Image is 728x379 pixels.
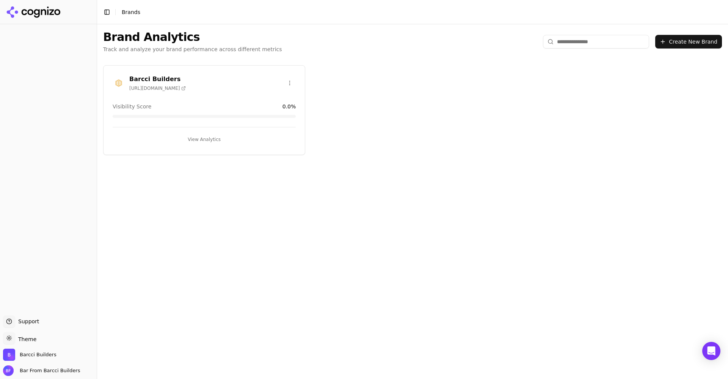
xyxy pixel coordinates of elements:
span: Bar From Barcci Builders [17,367,80,374]
p: Track and analyze your brand performance across different metrics [103,45,282,53]
span: Theme [15,336,36,342]
span: Visibility Score [113,103,151,110]
img: Barcci Builders [113,77,125,89]
div: Open Intercom Messenger [702,342,720,360]
img: Barcci Builders [3,349,15,361]
nav: breadcrumb [122,8,140,16]
h3: Barcci Builders [129,75,186,84]
span: Barcci Builders [20,351,56,358]
span: 0.0 % [282,103,296,110]
h1: Brand Analytics [103,30,282,44]
span: Brands [122,9,140,15]
button: Create New Brand [655,35,722,49]
span: [URL][DOMAIN_NAME] [129,85,186,91]
button: Open organization switcher [3,349,56,361]
button: Open user button [3,365,80,376]
button: View Analytics [113,133,296,146]
img: Bar From Barcci Builders [3,365,14,376]
span: Support [15,318,39,325]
